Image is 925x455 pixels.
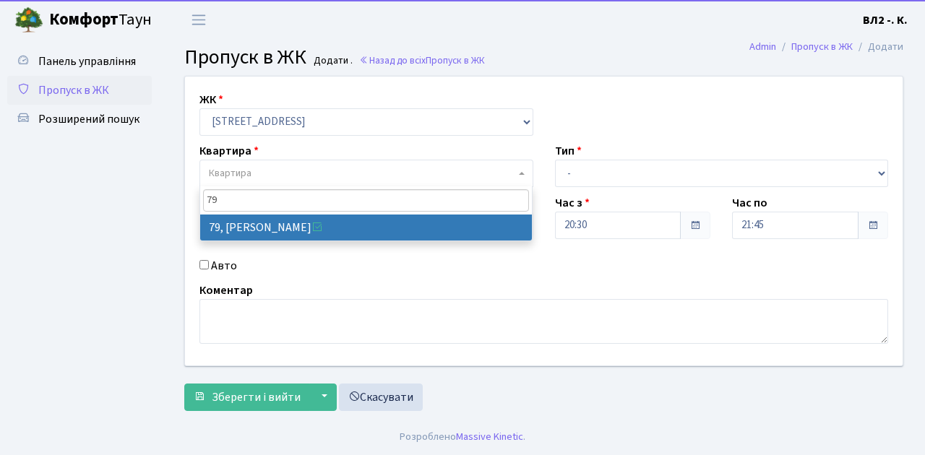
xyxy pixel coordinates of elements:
[400,429,525,445] div: Розроблено .
[49,8,119,31] b: Комфорт
[555,142,582,160] label: Тип
[38,82,109,98] span: Пропуск в ЖК
[749,39,776,54] a: Admin
[200,214,533,240] li: 79, [PERSON_NAME]
[184,43,306,71] span: Пропуск в ЖК
[311,55,353,67] small: Додати .
[732,194,767,212] label: Час по
[14,6,43,35] img: logo.png
[38,111,139,127] span: Розширений пошук
[7,105,152,134] a: Розширений пошук
[199,142,259,160] label: Квартира
[863,12,908,28] b: ВЛ2 -. К.
[199,91,223,108] label: ЖК
[7,47,152,76] a: Панель управління
[181,8,217,32] button: Переключити навігацію
[456,429,523,444] a: Massive Kinetic
[791,39,853,54] a: Пропуск в ЖК
[209,166,251,181] span: Квартира
[184,383,310,411] button: Зберегти і вийти
[863,12,908,29] a: ВЛ2 -. К.
[212,389,301,405] span: Зберегти і вийти
[359,53,485,67] a: Назад до всіхПропуск в ЖК
[728,32,925,62] nav: breadcrumb
[7,76,152,105] a: Пропуск в ЖК
[853,39,903,55] li: Додати
[426,53,485,67] span: Пропуск в ЖК
[199,282,253,299] label: Коментар
[38,53,136,69] span: Панель управління
[555,194,590,212] label: Час з
[211,257,237,274] label: Авто
[339,383,423,411] a: Скасувати
[49,8,152,32] span: Таун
